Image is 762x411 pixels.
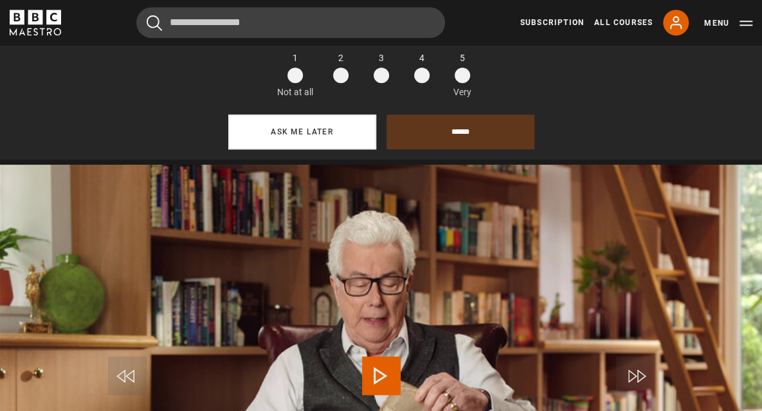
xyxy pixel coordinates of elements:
[450,86,475,99] p: Very
[228,114,376,149] button: Ask me later
[136,7,445,38] input: Search
[277,86,313,99] p: Not at all
[520,17,584,28] a: Subscription
[419,51,424,65] span: 4
[147,15,162,31] button: Submit the search query
[293,51,298,65] span: 1
[594,17,653,28] a: All Courses
[460,51,465,65] span: 5
[338,51,343,65] span: 2
[379,51,384,65] span: 3
[704,17,752,30] button: Toggle navigation
[10,10,61,35] svg: BBC Maestro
